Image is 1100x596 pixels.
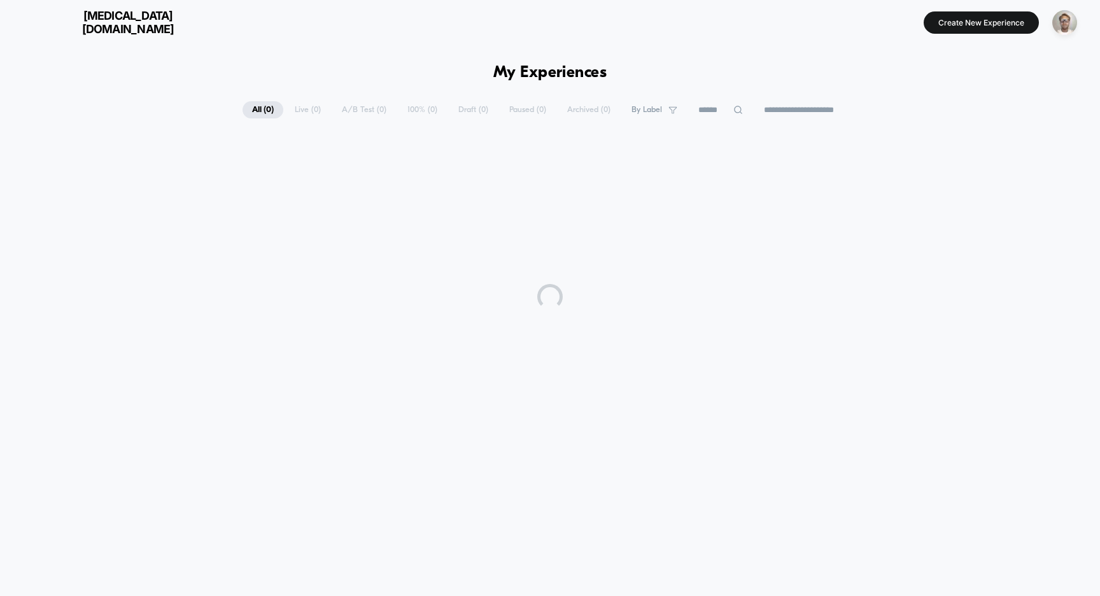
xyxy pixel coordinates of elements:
span: By Label [631,105,662,115]
span: [MEDICAL_DATA][DOMAIN_NAME] [52,9,204,36]
h1: My Experiences [493,64,607,82]
img: ppic [1052,10,1077,35]
button: ppic [1048,10,1081,36]
button: [MEDICAL_DATA][DOMAIN_NAME] [19,8,208,36]
span: All ( 0 ) [243,101,283,118]
button: Create New Experience [924,11,1039,34]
